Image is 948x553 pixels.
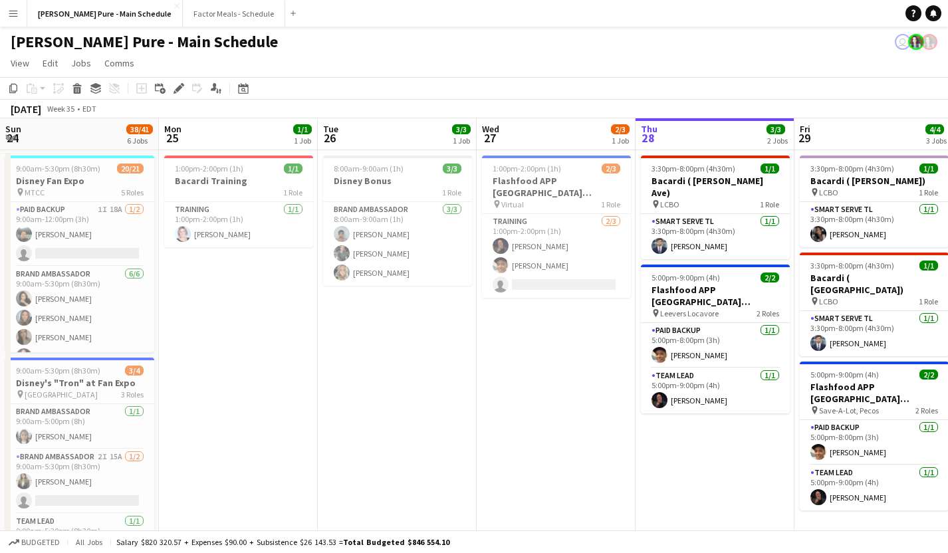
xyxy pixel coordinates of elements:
div: [DATE] [11,102,41,116]
app-job-card: 5:00pm-9:00pm (4h)2/2Flashfood APP [GEOGRAPHIC_DATA] [GEOGRAPHIC_DATA], [GEOGRAPHIC_DATA] Leevers... [641,265,790,413]
span: 28 [639,130,657,146]
a: Comms [99,55,140,72]
span: 2/3 [602,164,620,173]
span: 1/1 [761,164,779,173]
span: Comms [104,57,134,69]
span: 3/3 [452,124,471,134]
app-card-role: Brand Ambassador2I15A1/29:00am-5:30pm (8h30m)[PERSON_NAME] [5,449,154,514]
app-user-avatar: Leticia Fayzano [895,34,911,50]
span: 2 Roles [757,308,779,318]
app-card-role: Smart Serve TL1/13:30pm-8:00pm (4h30m)[PERSON_NAME] [641,214,790,259]
span: 29 [798,130,810,146]
span: View [11,57,29,69]
h1: [PERSON_NAME] Pure - Main Schedule [11,32,278,52]
span: 4/4 [925,124,944,134]
app-card-role: Team Lead1/15:00pm-9:00pm (4h)[PERSON_NAME] [641,368,790,413]
div: 3 Jobs [926,136,947,146]
span: Sun [5,123,21,135]
span: Mon [164,123,181,135]
span: Wed [482,123,499,135]
span: 3 Roles [121,389,144,399]
a: View [5,55,35,72]
h3: Disney Bonus [323,175,472,187]
span: Thu [641,123,657,135]
div: 6 Jobs [127,136,152,146]
app-user-avatar: Ashleigh Rains [908,34,924,50]
span: [GEOGRAPHIC_DATA] [25,389,98,399]
span: 26 [321,130,338,146]
span: 24 [3,130,21,146]
span: 5 Roles [121,187,144,197]
app-job-card: 3:30pm-8:00pm (4h30m)1/1Bacardi ( [PERSON_NAME] Ave) LCBO1 RoleSmart Serve TL1/13:30pm-8:00pm (4h... [641,156,790,259]
span: LCBO [660,199,679,209]
span: 1/1 [919,164,938,173]
span: 1/1 [293,124,312,134]
span: 1/1 [919,261,938,271]
app-job-card: 1:00pm-2:00pm (1h)2/3Flashfood APP [GEOGRAPHIC_DATA] [GEOGRAPHIC_DATA], [GEOGRAPHIC_DATA] Trainin... [482,156,631,298]
h3: Bacardi Training [164,175,313,187]
app-job-card: 9:00am-5:30pm (8h30m)20/21Disney Fan Expo MTCC5 RolesPaid Backup1I18A1/29:00am-12:00pm (3h)[PERSO... [5,156,154,352]
span: 3:30pm-8:00pm (4h30m) [810,261,894,271]
span: 1:00pm-2:00pm (1h) [175,164,243,173]
span: LCBO [819,187,838,197]
app-card-role: Brand Ambassador3/38:00am-9:00am (1h)[PERSON_NAME][PERSON_NAME][PERSON_NAME] [323,202,472,286]
h3: Bacardi ( [PERSON_NAME] Ave) [641,175,790,199]
span: 1 Role [760,199,779,209]
app-user-avatar: Ashleigh Rains [921,34,937,50]
h3: Disney Fan Expo [5,175,154,187]
h3: Flashfood APP [GEOGRAPHIC_DATA] [GEOGRAPHIC_DATA], [GEOGRAPHIC_DATA] Training [482,175,631,199]
button: [PERSON_NAME] Pure - Main Schedule [27,1,183,27]
app-card-role: Training2/31:00pm-2:00pm (1h)[PERSON_NAME][PERSON_NAME] [482,214,631,298]
div: 1 Job [453,136,470,146]
span: 38/41 [126,124,153,134]
app-job-card: 8:00am-9:00am (1h)3/3Disney Bonus1 RoleBrand Ambassador3/38:00am-9:00am (1h)[PERSON_NAME][PERSON_... [323,156,472,286]
span: Budgeted [21,538,60,547]
span: Jobs [71,57,91,69]
span: 3/4 [125,366,144,376]
span: 2/2 [919,370,938,380]
app-card-role: Paid Backup1/15:00pm-8:00pm (3h)[PERSON_NAME] [641,323,790,368]
span: All jobs [73,537,105,547]
button: Factor Meals - Schedule [183,1,285,27]
span: 9:00am-5:30pm (8h30m) [16,164,100,173]
span: 27 [480,130,499,146]
span: Virtual [501,199,524,209]
span: 9:00am-5:30pm (8h30m) [16,366,100,376]
h3: Disney's "Tron" at Fan Expo [5,377,154,389]
span: Tue [323,123,338,135]
div: Salary $820 320.57 + Expenses $90.00 + Subsistence $26 143.53 = [116,537,449,547]
span: 1 Role [283,187,302,197]
app-card-role: Brand Ambassador1/19:00am-5:00pm (8h)[PERSON_NAME] [5,404,154,449]
app-card-role: Brand Ambassador6/69:00am-5:30pm (8h30m)[PERSON_NAME][PERSON_NAME][PERSON_NAME][PERSON_NAME] [5,267,154,408]
span: 2/2 [761,273,779,282]
span: 20/21 [117,164,144,173]
span: 3/3 [443,164,461,173]
span: 5:00pm-9:00pm (4h) [810,370,879,380]
span: Week 35 [44,104,77,114]
span: Leevers Locavore [660,308,719,318]
app-card-role: Training1/11:00pm-2:00pm (1h)[PERSON_NAME] [164,202,313,247]
span: 25 [162,130,181,146]
h3: Flashfood APP [GEOGRAPHIC_DATA] [GEOGRAPHIC_DATA], [GEOGRAPHIC_DATA] [641,284,790,308]
span: MTCC [25,187,45,197]
span: LCBO [819,296,838,306]
div: EDT [82,104,96,114]
span: Total Budgeted $846 554.10 [343,537,449,547]
span: 3:30pm-8:00pm (4h30m) [810,164,894,173]
span: 1 Role [919,187,938,197]
span: Save-A-Lot, Pecos [819,405,879,415]
span: 1 Role [442,187,461,197]
button: Budgeted [7,535,62,550]
span: 2/3 [611,124,630,134]
span: 1 Role [919,296,938,306]
app-job-card: 1:00pm-2:00pm (1h)1/1Bacardi Training1 RoleTraining1/11:00pm-2:00pm (1h)[PERSON_NAME] [164,156,313,247]
a: Jobs [66,55,96,72]
span: 2 Roles [915,405,938,415]
span: 8:00am-9:00am (1h) [334,164,404,173]
span: 1/1 [284,164,302,173]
